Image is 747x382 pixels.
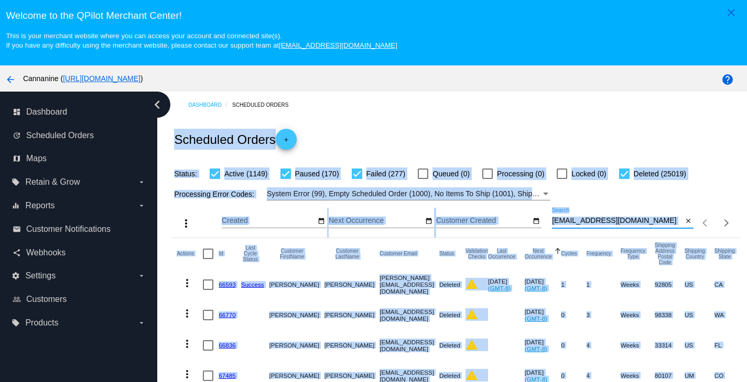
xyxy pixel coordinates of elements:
[13,154,21,163] i: map
[26,248,66,257] span: Webhooks
[685,217,692,226] mat-icon: close
[219,251,223,257] button: Change sorting for Id
[269,269,324,300] mat-cell: [PERSON_NAME]
[525,330,561,361] mat-cell: [DATE]
[13,225,21,233] i: email
[725,6,738,19] mat-icon: close
[177,238,203,269] mat-header-cell: Actions
[269,330,324,361] mat-cell: [PERSON_NAME]
[380,251,417,257] button: Change sorting for CustomerEmail
[380,269,439,300] mat-cell: [PERSON_NAME][EMAIL_ADDRESS][DOMAIN_NAME]
[655,300,685,330] mat-cell: 98338
[219,281,235,288] a: 66593
[137,201,146,210] i: arrow_drop_down
[685,269,714,300] mat-cell: US
[137,178,146,186] i: arrow_drop_down
[174,129,296,150] h2: Scheduled Orders
[13,150,146,167] a: map Maps
[561,330,586,361] mat-cell: 0
[6,10,741,21] h3: Welcome to the QPilot Merchant Center!
[324,269,380,300] mat-cell: [PERSON_NAME]
[12,319,20,327] i: local_offer
[380,330,439,361] mat-cell: [EMAIL_ADDRESS][DOMAIN_NAME]
[561,251,577,257] button: Change sorting for Cycles
[241,281,264,288] a: Success
[26,295,67,304] span: Customers
[26,107,67,117] span: Dashboard
[525,248,552,260] button: Change sorting for NextOccurrenceUtc
[439,342,460,349] span: Deleted
[465,308,478,321] mat-icon: warning
[181,368,193,380] mat-icon: more_vert
[181,277,193,289] mat-icon: more_vert
[714,330,744,361] mat-cell: FL
[634,167,686,180] span: Deleted (25019)
[174,170,197,178] span: Status:
[181,338,193,350] mat-icon: more_vert
[25,271,56,280] span: Settings
[180,217,192,230] mat-icon: more_vert
[269,300,324,330] mat-cell: [PERSON_NAME]
[137,319,146,327] i: arrow_drop_down
[380,300,439,330] mat-cell: [EMAIL_ADDRESS][DOMAIN_NAME]
[533,217,540,226] mat-icon: date_range
[222,217,316,225] input: Created
[4,73,17,86] mat-icon: arrow_back
[488,269,525,300] mat-cell: [DATE]
[63,74,140,83] a: [URL][DOMAIN_NAME]
[267,187,550,200] mat-select: Filter by Processing Error Codes
[13,104,146,120] a: dashboard Dashboard
[587,330,621,361] mat-cell: 4
[695,212,716,233] button: Previous page
[655,330,685,361] mat-cell: 33314
[465,369,478,381] mat-icon: warning
[26,224,111,234] span: Customer Notifications
[488,285,511,291] a: (GMT-8)
[26,154,47,163] span: Maps
[439,311,460,318] span: Deleted
[232,97,298,113] a: Scheduled Orders
[174,190,254,198] span: Processing Error Codes:
[25,177,80,187] span: Retain & Grow
[219,372,235,379] a: 67485
[13,244,146,261] a: share Webhooks
[683,216,694,227] button: Clear
[561,269,586,300] mat-cell: 1
[219,311,235,318] a: 66770
[465,238,488,269] mat-header-cell: Validation Checks
[23,74,143,83] span: Cannanine ( )
[525,269,561,300] mat-cell: [DATE]
[26,131,94,140] span: Scheduled Orders
[324,248,370,260] button: Change sorting for CustomerLastName
[269,248,315,260] button: Change sorting for CustomerFirstName
[188,97,232,113] a: Dashboard
[6,32,397,49] small: This is your merchant website where you can access your account and connected site(s). If you hav...
[12,201,20,210] i: equalizer
[324,300,380,330] mat-cell: [PERSON_NAME]
[149,96,166,113] i: chevron_left
[324,330,380,361] mat-cell: [PERSON_NAME]
[465,278,478,290] mat-icon: warning
[13,221,146,238] a: email Customer Notifications
[329,217,423,225] input: Next Occurrence
[714,300,744,330] mat-cell: WA
[425,217,432,226] mat-icon: date_range
[587,269,621,300] mat-cell: 1
[721,73,734,86] mat-icon: help
[279,41,397,49] a: [EMAIL_ADDRESS][DOMAIN_NAME]
[439,251,454,257] button: Change sorting for Status
[219,342,235,349] a: 66836
[137,272,146,280] i: arrow_drop_down
[685,300,714,330] mat-cell: US
[25,318,58,328] span: Products
[525,300,561,330] mat-cell: [DATE]
[621,269,655,300] mat-cell: Weeks
[12,178,20,186] i: local_offer
[280,136,293,149] mat-icon: add
[685,330,714,361] mat-cell: US
[716,212,737,233] button: Next page
[655,242,675,265] button: Change sorting for ShippingPostcode
[552,217,683,225] input: Search
[621,248,645,260] button: Change sorting for FrequencyType
[295,167,339,180] span: Paused (170)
